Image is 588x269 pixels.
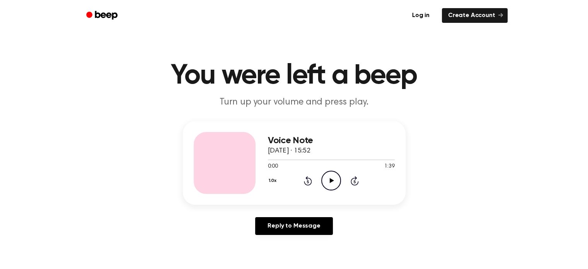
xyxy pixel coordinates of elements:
[268,135,395,146] h3: Voice Note
[146,96,443,109] p: Turn up your volume and press play.
[268,174,280,187] button: 1.0x
[404,7,437,24] a: Log in
[268,147,310,154] span: [DATE] · 15:52
[255,217,332,235] a: Reply to Message
[268,163,278,171] span: 0:00
[442,8,508,23] a: Create Account
[384,163,394,171] span: 1:39
[96,62,492,90] h1: You were left a beep
[81,8,124,23] a: Beep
